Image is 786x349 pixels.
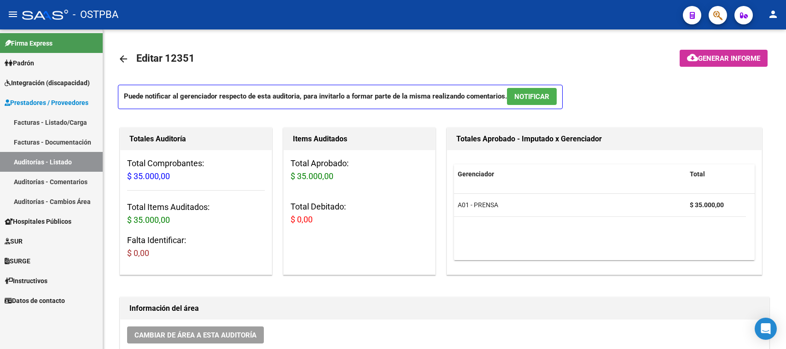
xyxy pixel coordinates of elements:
[7,9,18,20] mat-icon: menu
[291,171,333,181] span: $ 35.000,00
[129,301,760,316] h1: Información del área
[456,132,753,146] h1: Totales Aprobado - Imputado x Gerenciador
[127,157,265,183] h3: Total Comprobantes:
[127,248,149,258] span: $ 0,00
[73,5,118,25] span: - OSTPBA
[698,54,760,63] span: Generar informe
[291,215,313,224] span: $ 0,00
[5,216,71,227] span: Hospitales Públicos
[129,132,262,146] h1: Totales Auditoría
[680,50,768,67] button: Generar informe
[514,93,549,101] span: NOTIFICAR
[5,256,30,266] span: SURGE
[690,170,705,178] span: Total
[291,200,428,226] h3: Total Debitado:
[5,236,23,246] span: SUR
[5,58,34,68] span: Padrón
[5,78,90,88] span: Integración (discapacidad)
[118,53,129,64] mat-icon: arrow_back
[127,201,265,227] h3: Total Items Auditados:
[755,318,777,340] div: Open Intercom Messenger
[454,164,686,184] datatable-header-cell: Gerenciador
[687,52,698,63] mat-icon: cloud_download
[690,201,724,209] strong: $ 35.000,00
[768,9,779,20] mat-icon: person
[458,201,498,209] span: A01 - PRENSA
[118,85,563,109] p: Puede notificar al gerenciador respecto de esta auditoria, para invitarlo a formar parte de la mi...
[5,98,88,108] span: Prestadores / Proveedores
[5,276,47,286] span: Instructivos
[134,331,256,339] span: Cambiar de área a esta auditoría
[127,234,265,260] h3: Falta Identificar:
[293,132,426,146] h1: Items Auditados
[136,52,195,64] span: Editar 12351
[5,296,65,306] span: Datos de contacto
[507,88,557,105] button: NOTIFICAR
[127,215,170,225] span: $ 35.000,00
[5,38,52,48] span: Firma Express
[127,171,170,181] span: $ 35.000,00
[686,164,746,184] datatable-header-cell: Total
[291,157,428,183] h3: Total Aprobado:
[458,170,494,178] span: Gerenciador
[127,326,264,343] button: Cambiar de área a esta auditoría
